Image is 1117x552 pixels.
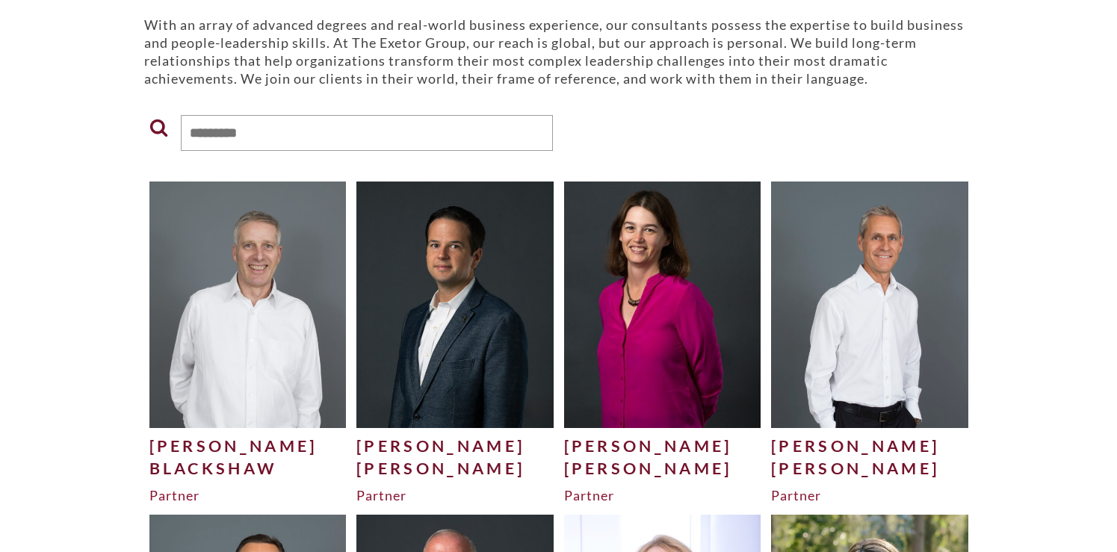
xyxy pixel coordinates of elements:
[771,435,968,457] div: [PERSON_NAME]
[149,435,347,457] div: [PERSON_NAME]
[356,486,554,504] div: Partner
[771,182,968,427] img: Craig-Mitchell-Website-500x625.jpg
[356,435,554,457] div: [PERSON_NAME]
[149,182,347,427] img: Dave-Blackshaw-for-website2-500x625.jpg
[771,457,968,480] div: [PERSON_NAME]
[356,457,554,480] div: [PERSON_NAME]
[149,182,347,504] a: [PERSON_NAME]BlackshawPartner
[771,486,968,504] div: Partner
[564,435,761,457] div: [PERSON_NAME]
[149,486,347,504] div: Partner
[771,182,968,504] a: [PERSON_NAME][PERSON_NAME]Partner
[564,486,761,504] div: Partner
[356,182,554,504] a: [PERSON_NAME][PERSON_NAME]Partner
[149,457,347,480] div: Blackshaw
[564,457,761,480] div: [PERSON_NAME]
[564,182,761,427] img: Julie-H-500x625.jpg
[144,16,974,87] p: With an array of advanced degrees and real-world business experience, our consultants possess the...
[564,182,761,504] a: [PERSON_NAME][PERSON_NAME]Partner
[356,182,554,427] img: Philipp-Ebert_edited-1-500x625.jpg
